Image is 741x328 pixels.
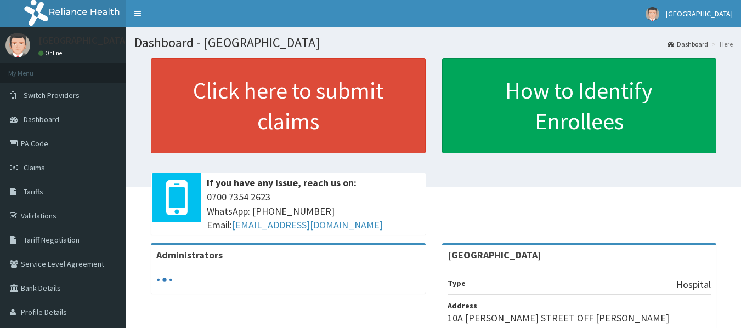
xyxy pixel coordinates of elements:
span: 0700 7354 2623 WhatsApp: [PHONE_NUMBER] Email: [207,190,420,232]
a: Click here to submit claims [151,58,426,153]
span: [GEOGRAPHIC_DATA] [666,9,733,19]
a: Online [38,49,65,57]
a: Dashboard [668,39,708,49]
b: Type [448,278,466,288]
b: If you have any issue, reach us on: [207,176,357,189]
li: Here [709,39,733,49]
span: Dashboard [24,114,59,124]
span: Tariff Negotiation [24,235,80,245]
b: Administrators [156,249,223,261]
h1: Dashboard - [GEOGRAPHIC_DATA] [134,36,733,50]
p: [GEOGRAPHIC_DATA] [38,36,129,45]
img: User Image [5,33,30,57]
span: Claims [24,163,45,172]
span: Switch Providers [24,90,80,100]
p: Hospital [676,278,711,292]
span: Tariffs [24,187,43,197]
svg: audio-loading [156,272,173,288]
strong: [GEOGRAPHIC_DATA] [448,249,541,261]
a: How to Identify Enrollees [442,58,717,153]
b: Address [448,301,477,310]
a: [EMAIL_ADDRESS][DOMAIN_NAME] [232,218,383,231]
img: User Image [646,7,659,21]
